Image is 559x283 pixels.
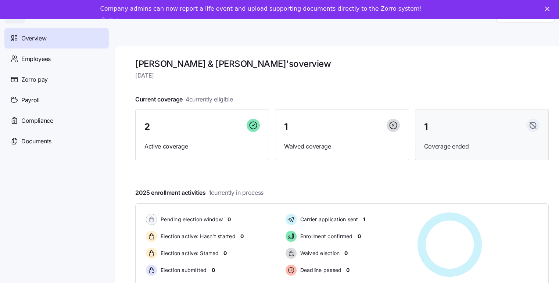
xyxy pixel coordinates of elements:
span: Election active: Hasn't started [158,233,236,240]
span: 1 [424,122,428,131]
span: Election active: Started [158,250,219,257]
a: Overview [4,28,109,49]
span: Active coverage [144,142,260,151]
span: 0 [240,233,244,240]
span: Waived coverage [284,142,399,151]
span: 2 [144,122,150,131]
h1: [PERSON_NAME] & [PERSON_NAME]'s overview [135,58,549,69]
a: Zorro pay [4,69,109,90]
span: Zorro pay [21,75,48,84]
span: Overview [21,34,46,43]
div: Company admins can now report a life event and upload supporting documents directly to the Zorro ... [100,5,422,12]
span: 1 [363,216,365,223]
span: Compliance [21,116,53,125]
span: Election submitted [158,266,207,274]
div: Close [545,7,552,11]
span: Payroll [21,96,40,105]
a: Documents [4,131,109,151]
span: Carrier application sent [298,216,358,223]
a: Payroll [4,90,109,110]
span: Employees [21,54,51,64]
span: Deadline passed [298,266,342,274]
span: 2025 enrollment activities [135,188,264,197]
span: 0 [223,250,227,257]
span: 0 [212,266,215,274]
span: Documents [21,137,51,146]
a: Employees [4,49,109,69]
span: 1 currently in process [209,188,264,197]
span: Enrollment confirmed [298,233,353,240]
span: Waived election [298,250,340,257]
span: Current coverage [135,95,233,104]
span: 0 [358,233,361,240]
span: 0 [227,216,231,223]
a: Compliance [4,110,109,131]
span: 4 currently eligible [186,95,233,104]
span: 0 [344,250,348,257]
a: Take a tour [100,17,146,25]
span: 1 [284,122,288,131]
span: Coverage ended [424,142,540,151]
span: [DATE] [135,71,549,80]
span: Pending election window [158,216,223,223]
span: 0 [346,266,350,274]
